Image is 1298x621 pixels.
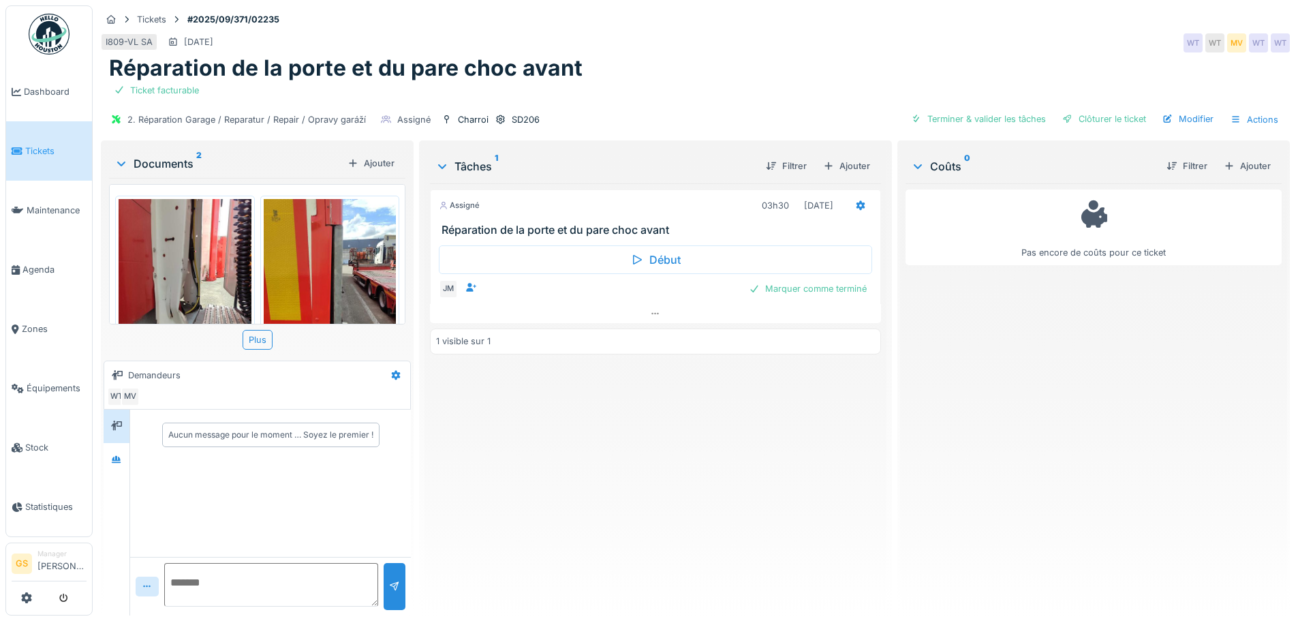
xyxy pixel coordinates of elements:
[442,224,874,237] h3: Réparation de la porte et du pare choc avant
[760,157,812,175] div: Filtrer
[914,196,1273,259] div: Pas encore de coûts pour ce ticket
[439,245,871,274] div: Début
[439,279,458,299] div: JM
[27,382,87,395] span: Équipements
[435,158,754,175] div: Tâches
[1057,110,1152,128] div: Clôturer le ticket
[1157,110,1219,128] div: Modifier
[964,158,970,175] sup: 0
[6,62,92,121] a: Dashboard
[119,199,251,376] img: dttgdaklo6ykvr4cyng3jxe0uekz
[128,369,181,382] div: Demandeurs
[109,55,583,81] h1: Réparation de la porte et du pare choc avant
[1271,33,1290,52] div: WT
[6,240,92,299] a: Agenda
[6,121,92,181] a: Tickets
[6,299,92,359] a: Zones
[25,500,87,513] span: Statistiques
[911,158,1156,175] div: Coûts
[121,387,140,406] div: MV
[1224,110,1284,130] div: Actions
[1184,33,1203,52] div: WT
[37,549,87,559] div: Manager
[130,84,199,97] div: Ticket facturable
[25,441,87,454] span: Stock
[106,35,153,48] div: I809-VL SA
[495,158,498,175] sup: 1
[22,263,87,276] span: Agenda
[107,387,126,406] div: WT
[127,113,366,126] div: 2. Réparation Garage / Reparatur / Repair / Opravy garáží
[458,113,489,126] div: Charroi
[137,13,166,26] div: Tickets
[342,154,400,172] div: Ajouter
[168,429,373,441] div: Aucun message pour le moment … Soyez le premier !
[29,14,69,55] img: Badge_color-CXgf-gQk.svg
[196,155,202,172] sup: 2
[1161,157,1213,175] div: Filtrer
[37,549,87,578] li: [PERSON_NAME]
[439,200,480,211] div: Assigné
[243,330,273,350] div: Plus
[25,145,87,157] span: Tickets
[762,199,789,212] div: 03h30
[24,85,87,98] span: Dashboard
[114,155,342,172] div: Documents
[12,554,32,574] li: GS
[6,181,92,240] a: Maintenance
[743,279,872,298] div: Marquer comme terminé
[1227,33,1246,52] div: MV
[12,549,87,581] a: GS Manager[PERSON_NAME]
[27,204,87,217] span: Maintenance
[6,477,92,536] a: Statistiques
[436,335,491,348] div: 1 visible sur 1
[264,199,397,376] img: k66lsolwgly1n2svi8rlggbidxis
[804,199,833,212] div: [DATE]
[512,113,540,126] div: SD206
[184,35,213,48] div: [DATE]
[906,110,1051,128] div: Terminer & valider les tâches
[22,322,87,335] span: Zones
[6,359,92,418] a: Équipements
[1218,157,1276,175] div: Ajouter
[818,157,876,175] div: Ajouter
[182,13,285,26] strong: #2025/09/371/02235
[1205,33,1224,52] div: WT
[397,113,431,126] div: Assigné
[1249,33,1268,52] div: WT
[6,418,92,477] a: Stock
